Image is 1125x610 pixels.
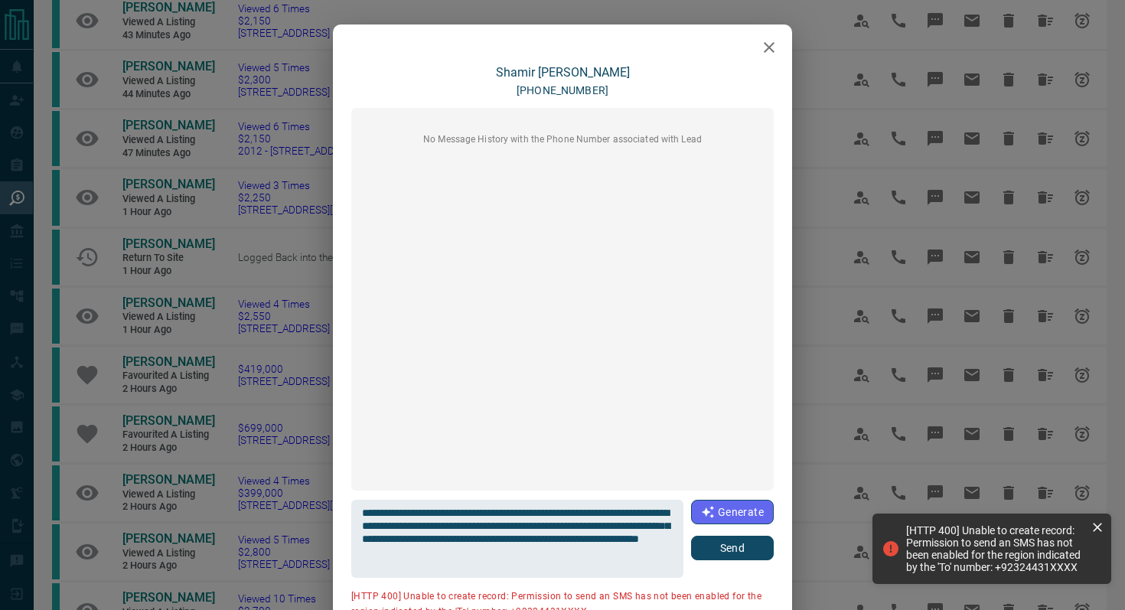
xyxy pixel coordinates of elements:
[496,65,630,80] a: Shamir [PERSON_NAME]
[906,524,1085,573] div: [HTTP 400] Unable to create record: Permission to send an SMS has not been enabled for the region...
[691,500,774,524] button: Generate
[517,83,608,99] p: [PHONE_NUMBER]
[691,536,774,560] button: Send
[360,132,765,146] p: No Message History with the Phone Number associated with Lead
